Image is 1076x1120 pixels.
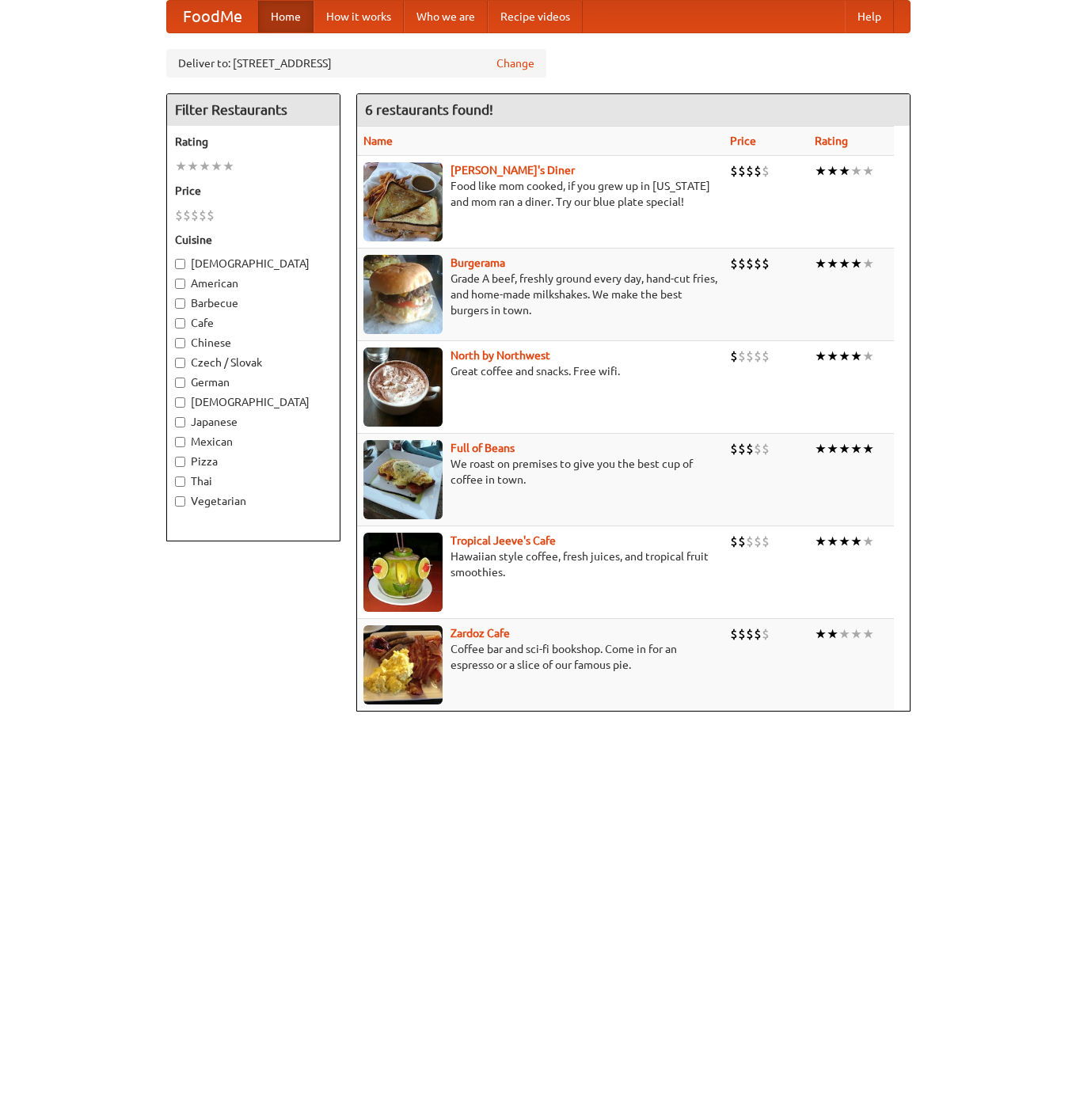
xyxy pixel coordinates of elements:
[850,255,862,272] li: ★
[175,394,332,410] label: [DEMOGRAPHIC_DATA]
[754,625,762,643] li: $
[167,94,340,126] h4: Filter Restaurants
[754,162,762,180] li: $
[815,533,827,550] li: ★
[363,440,443,519] img: beans.jpg
[451,164,575,177] a: [PERSON_NAME]'s Diner
[746,533,754,550] li: $
[363,178,717,210] p: Food like mom cooked, if you grew up in [US_STATE] and mom ran a diner. Try our blue plate special!
[827,255,838,272] li: ★
[175,473,332,489] label: Thai
[175,134,332,150] h5: Rating
[762,533,770,550] li: $
[730,440,738,457] li: $
[838,625,850,643] li: ★
[827,533,838,550] li: ★
[488,1,583,32] a: Recipe videos
[363,641,717,673] p: Coffee bar and sci-fi bookshop. Come in for an espresso or a slice of our famous pie.
[754,533,762,550] li: $
[827,162,838,180] li: ★
[862,162,874,180] li: ★
[762,347,770,365] li: $
[746,347,754,365] li: $
[862,440,874,457] li: ★
[175,358,185,368] input: Czech / Slovak
[850,162,862,180] li: ★
[845,1,894,32] a: Help
[175,183,332,199] h5: Price
[207,207,215,224] li: $
[175,417,185,427] input: Japanese
[222,158,234,175] li: ★
[175,275,332,291] label: American
[175,338,185,348] input: Chinese
[363,135,393,147] a: Name
[815,162,827,180] li: ★
[738,533,746,550] li: $
[738,162,746,180] li: $
[175,493,332,509] label: Vegetarian
[258,1,314,32] a: Home
[175,355,332,370] label: Czech / Slovak
[314,1,404,32] a: How it works
[175,256,332,271] label: [DEMOGRAPHIC_DATA]
[762,625,770,643] li: $
[754,347,762,365] li: $
[838,347,850,365] li: ★
[838,533,850,550] li: ★
[815,625,827,643] li: ★
[175,335,332,351] label: Chinese
[175,434,332,450] label: Mexican
[730,255,738,272] li: $
[815,347,827,365] li: ★
[175,378,185,388] input: German
[175,279,185,289] input: American
[175,476,185,487] input: Thai
[862,625,874,643] li: ★
[451,349,550,362] a: North by Northwest
[746,625,754,643] li: $
[762,440,770,457] li: $
[175,457,185,467] input: Pizza
[838,162,850,180] li: ★
[211,158,222,175] li: ★
[363,456,717,488] p: We roast on premises to give you the best cup of coffee in town.
[175,414,332,430] label: Japanese
[762,162,770,180] li: $
[175,374,332,390] label: German
[175,232,332,248] h5: Cuisine
[175,496,185,507] input: Vegetarian
[191,207,199,224] li: $
[363,255,443,334] img: burgerama.jpg
[762,255,770,272] li: $
[363,625,443,704] img: zardoz.jpg
[451,627,510,640] b: Zardoz Cafe
[754,255,762,272] li: $
[363,162,443,241] img: sallys.jpg
[363,533,443,612] img: jeeves.jpg
[496,55,534,71] a: Change
[838,255,850,272] li: ★
[363,347,443,427] img: north.jpg
[827,347,838,365] li: ★
[166,49,546,78] div: Deliver to: [STREET_ADDRESS]
[827,440,838,457] li: ★
[746,255,754,272] li: $
[187,158,199,175] li: ★
[451,442,515,454] b: Full of Beans
[738,347,746,365] li: $
[175,158,187,175] li: ★
[730,162,738,180] li: $
[738,625,746,643] li: $
[730,347,738,365] li: $
[730,135,756,147] a: Price
[183,207,191,224] li: $
[838,440,850,457] li: ★
[827,625,838,643] li: ★
[850,625,862,643] li: ★
[175,259,185,269] input: [DEMOGRAPHIC_DATA]
[365,102,493,117] ng-pluralize: 6 restaurants found!
[738,255,746,272] li: $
